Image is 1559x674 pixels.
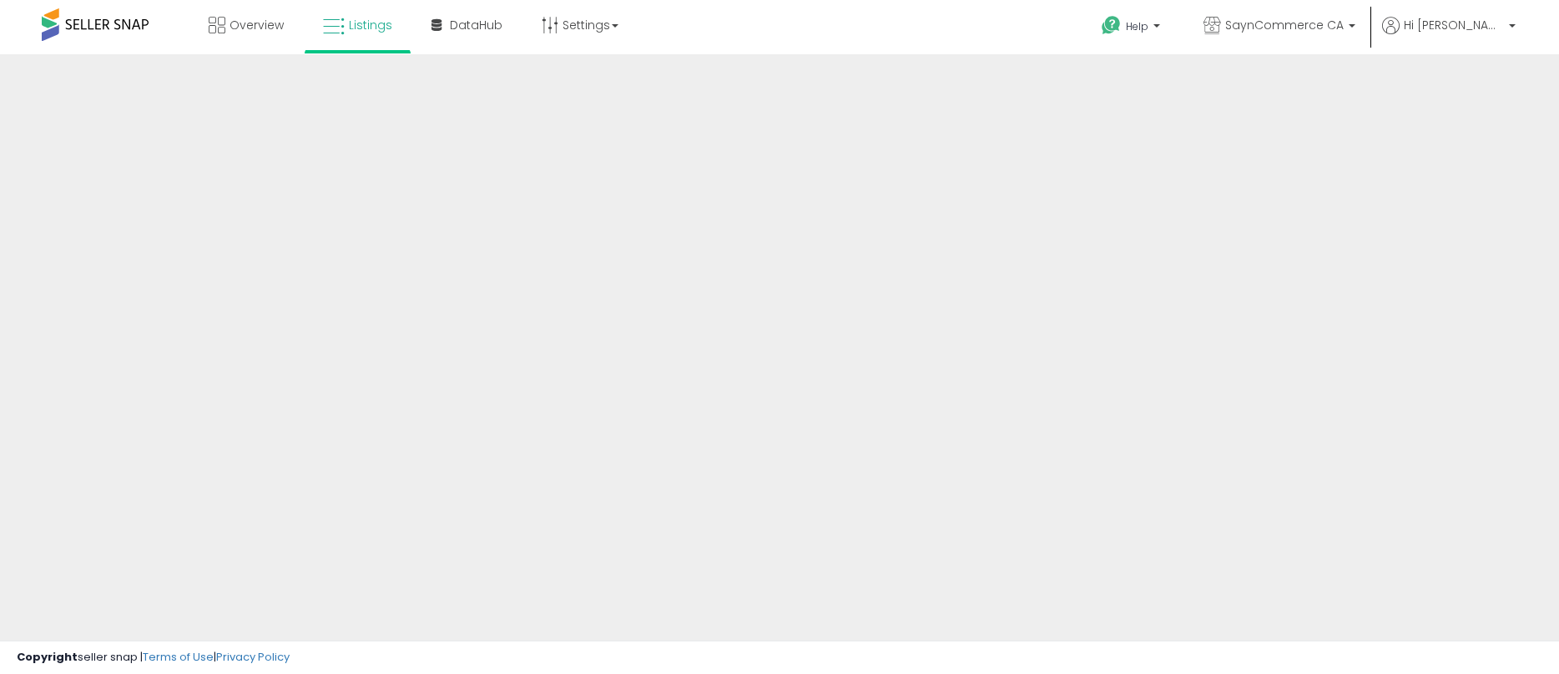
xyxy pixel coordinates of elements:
span: DataHub [450,17,502,33]
a: Hi [PERSON_NAME] [1382,17,1516,54]
a: Help [1088,3,1177,54]
i: Get Help [1101,15,1122,36]
a: Terms of Use [143,649,214,665]
span: Help [1126,19,1148,33]
span: Hi [PERSON_NAME] [1404,17,1504,33]
span: Listings [349,17,392,33]
span: SaynCommerce CA [1225,17,1344,33]
strong: Copyright [17,649,78,665]
a: Privacy Policy [216,649,290,665]
div: seller snap | | [17,650,290,666]
span: Overview [230,17,284,33]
